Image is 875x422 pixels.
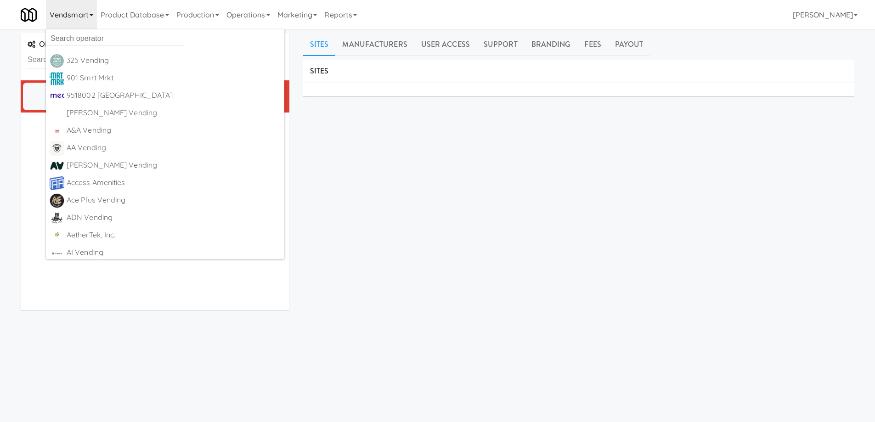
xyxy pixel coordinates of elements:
[477,33,525,56] a: Support
[50,158,64,173] img: ucvciuztr6ofmmudrk1o.png
[50,141,64,156] img: dcdxvmg3yksh6usvjplj.png
[50,71,64,86] img: ir0uzeqxfph1lfkm2qud.jpg
[21,7,37,23] img: Micromart
[608,33,650,56] a: Payout
[577,33,608,56] a: Fees
[67,54,281,68] div: 325 Vending
[67,228,281,242] div: AetherTek, Inc.
[67,141,281,155] div: AA Vending
[21,80,289,113] li: Vendsmart[STREET_ADDRESS]
[50,176,64,191] img: kgvx9ubdnwdmesdqrgmd.png
[67,246,281,259] div: AI Vending
[50,124,64,138] img: q2obotf9n3qqirn9vbvw.jpg
[67,71,281,85] div: 901 Smrt Mrkt
[50,246,64,260] img: ck9lluqwz49r4slbytpm.png
[50,54,64,68] img: kbrytollda43ilh6wexs.png
[414,33,477,56] a: User Access
[28,39,83,50] span: OPERATORS
[67,193,281,207] div: Ace Plus Vending
[303,33,336,56] a: Sites
[50,106,64,121] img: ACwAAAAAAQABAAACADs=
[50,211,64,225] img: btfbkppilgpqn7n9svkz.png
[50,193,64,208] img: fg1tdwzclvcgadomhdtp.png
[335,33,414,56] a: Manufacturers
[28,51,282,68] input: Search Operator
[310,66,329,76] span: SITES
[50,89,64,103] img: pbzj0xqistzv78rw17gh.jpg
[67,211,281,225] div: ADN Vending
[67,176,281,190] div: Access Amenities
[67,106,281,120] div: [PERSON_NAME] Vending
[50,228,64,243] img: wikircranfrz09drhcio.png
[67,89,281,102] div: 9518002 [GEOGRAPHIC_DATA]
[67,124,281,137] div: A&A Vending
[525,33,578,56] a: Branding
[67,158,281,172] div: [PERSON_NAME] Vending
[46,32,184,45] input: Search operator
